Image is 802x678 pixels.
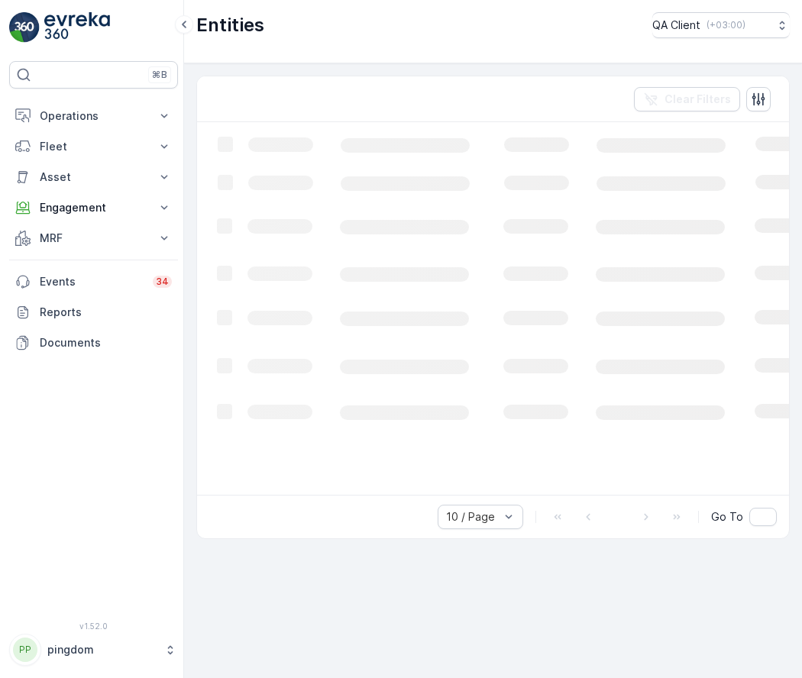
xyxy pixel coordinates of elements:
img: logo_light-DOdMpM7g.png [44,12,110,43]
p: ⌘B [152,69,167,81]
p: Reports [40,305,172,320]
button: PPpingdom [9,634,178,666]
p: Fleet [40,139,147,154]
button: QA Client(+03:00) [652,12,790,38]
p: ( +03:00 ) [707,19,745,31]
a: Documents [9,328,178,358]
button: MRF [9,223,178,253]
p: 34 [156,276,169,288]
div: PP [13,638,37,662]
a: Reports [9,297,178,328]
button: Operations [9,101,178,131]
p: Entities [196,13,264,37]
a: Events34 [9,266,178,297]
p: MRF [40,231,147,246]
span: v 1.52.0 [9,621,178,631]
span: Go To [711,509,743,525]
img: logo [9,12,40,43]
p: Clear Filters [665,92,731,107]
p: QA Client [652,18,700,33]
p: Operations [40,108,147,124]
p: pingdom [47,642,157,657]
button: Asset [9,162,178,192]
button: Fleet [9,131,178,162]
button: Engagement [9,192,178,223]
p: Engagement [40,200,147,215]
button: Clear Filters [634,87,740,111]
p: Documents [40,335,172,350]
p: Asset [40,169,147,185]
p: Events [40,274,144,289]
